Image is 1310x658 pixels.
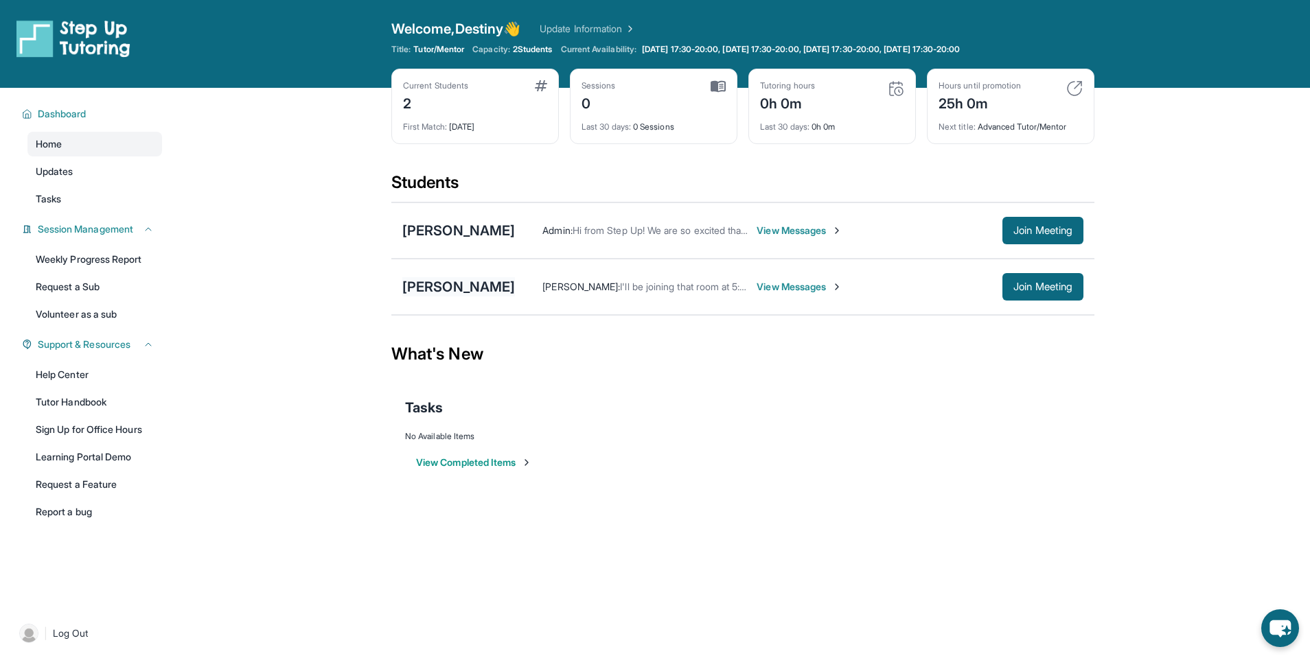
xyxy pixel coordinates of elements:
[27,159,162,184] a: Updates
[582,80,616,91] div: Sessions
[540,22,636,36] a: Update Information
[36,137,62,151] span: Home
[402,277,515,296] div: [PERSON_NAME]
[1002,217,1083,244] button: Join Meeting
[36,192,61,206] span: Tasks
[27,417,162,442] a: Sign Up for Office Hours
[403,91,468,113] div: 2
[391,44,411,55] span: Title:
[582,113,726,132] div: 0 Sessions
[27,445,162,469] a: Learning Portal Demo
[27,247,162,272] a: Weekly Progress Report
[27,500,162,524] a: Report a bug
[1002,273,1083,301] button: Join Meeting
[535,80,547,91] img: card
[27,472,162,497] a: Request a Feature
[405,398,443,417] span: Tasks
[542,281,620,292] span: [PERSON_NAME] :
[1013,283,1072,291] span: Join Meeting
[14,618,162,648] a: |Log Out
[44,625,47,642] span: |
[888,80,904,97] img: card
[760,121,809,132] span: Last 30 days :
[513,44,553,55] span: 2 Students
[757,280,842,294] span: View Messages
[27,362,162,387] a: Help Center
[416,456,532,469] button: View Completed Items
[711,80,726,93] img: card
[27,302,162,327] a: Volunteer as a sub
[582,121,631,132] span: Last 30 days :
[405,431,1081,442] div: No Available Items
[760,113,904,132] div: 0h 0m
[939,121,976,132] span: Next title :
[939,80,1021,91] div: Hours until promotion
[1066,80,1083,97] img: card
[27,132,162,156] a: Home
[831,225,842,236] img: Chevron-Right
[27,390,162,414] a: Tutor Handbook
[542,224,572,236] span: Admin :
[760,80,815,91] div: Tutoring hours
[53,626,89,640] span: Log Out
[403,80,468,91] div: Current Students
[403,113,547,132] div: [DATE]
[38,338,130,351] span: Support & Resources
[413,44,464,55] span: Tutor/Mentor
[622,22,636,36] img: Chevron Right
[561,44,636,55] span: Current Availability:
[19,624,38,643] img: user-img
[27,187,162,211] a: Tasks
[642,44,960,55] span: [DATE] 17:30-20:00, [DATE] 17:30-20:00, [DATE] 17:30-20:00, [DATE] 17:30-20:00
[32,222,154,236] button: Session Management
[1261,609,1299,647] button: chat-button
[939,91,1021,113] div: 25h 0m
[38,222,133,236] span: Session Management
[402,221,515,240] div: [PERSON_NAME]
[16,19,130,58] img: logo
[32,338,154,351] button: Support & Resources
[32,107,154,121] button: Dashboard
[391,324,1094,384] div: What's New
[36,165,73,178] span: Updates
[391,19,520,38] span: Welcome, Destiny 👋
[391,172,1094,202] div: Students
[472,44,510,55] span: Capacity:
[831,281,842,292] img: Chevron-Right
[27,274,162,299] a: Request a Sub
[403,121,447,132] span: First Match :
[760,91,815,113] div: 0h 0m
[38,107,87,121] span: Dashboard
[939,113,1083,132] div: Advanced Tutor/Mentor
[757,224,842,237] span: View Messages
[639,44,963,55] a: [DATE] 17:30-20:00, [DATE] 17:30-20:00, [DATE] 17:30-20:00, [DATE] 17:30-20:00
[1013,226,1072,235] span: Join Meeting
[620,281,861,292] span: I'll be joining that room at 5:20 to prepare for your child!
[582,91,616,113] div: 0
